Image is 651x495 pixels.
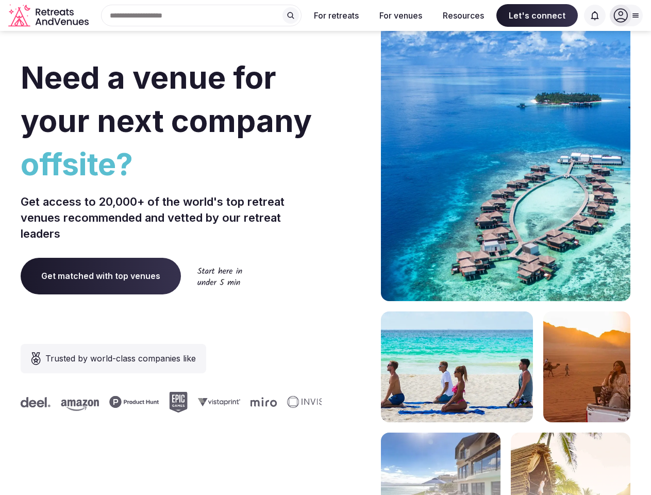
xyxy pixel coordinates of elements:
img: yoga on tropical beach [381,311,533,422]
span: offsite? [21,142,322,186]
svg: Epic Games company logo [165,392,184,412]
svg: Miro company logo [247,397,273,407]
button: For venues [371,4,430,27]
p: Get access to 20,000+ of the world's top retreat venues recommended and vetted by our retreat lea... [21,194,322,241]
span: Trusted by world-class companies like [45,352,196,365]
svg: Invisible company logo [283,396,340,408]
span: Let's connect [496,4,578,27]
svg: Deel company logo [17,397,47,407]
svg: Retreats and Venues company logo [8,4,91,27]
svg: Vistaprint company logo [194,398,237,406]
a: Visit the homepage [8,4,91,27]
button: Resources [435,4,492,27]
span: Need a venue for your next company [21,59,312,139]
img: woman sitting in back of truck with camels [543,311,630,422]
img: Start here in under 5 min [197,267,242,285]
a: Get matched with top venues [21,258,181,294]
button: For retreats [306,4,367,27]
